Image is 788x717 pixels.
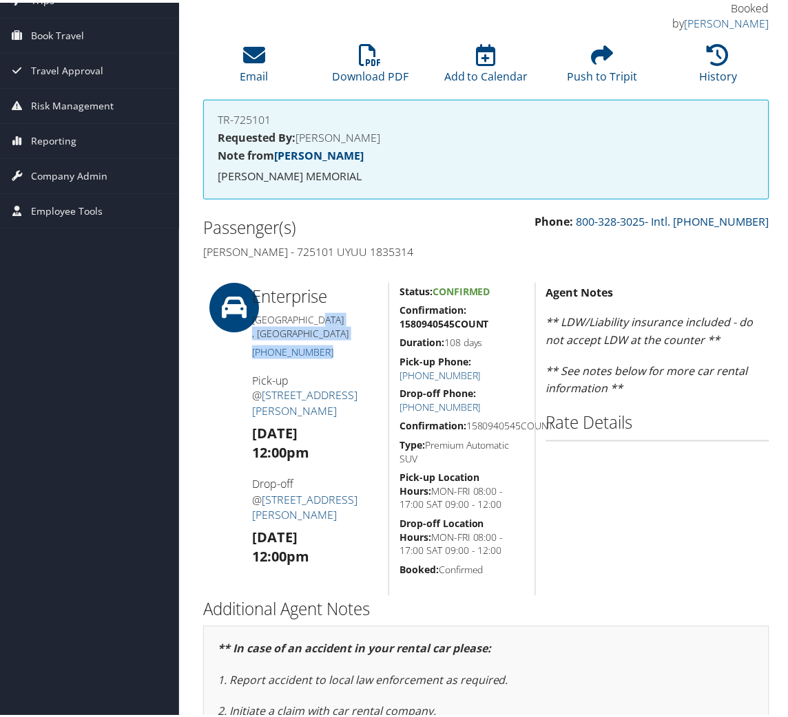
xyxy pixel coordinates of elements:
a: 800-328-3025- Intl. [PHONE_NUMBER] [577,211,769,226]
h2: Additional Agent Notes [203,595,769,619]
span: Book Travel [31,16,84,50]
span: Employee Tools [31,191,103,226]
strong: ** In case of an accident in your rental car please: [218,639,491,654]
strong: Pick-up Location Hours: [400,469,479,495]
strong: Agent Notes [546,282,614,297]
strong: Booked: [400,561,439,574]
strong: Note from [218,145,364,160]
h5: 108 days [400,333,525,347]
a: Push to Tripit [567,49,637,82]
h2: Rate Details [546,409,769,432]
em: 1. Report accident to local law enforcement as required. [218,670,508,685]
strong: Phone: [535,211,574,226]
a: [PHONE_NUMBER] [400,398,481,411]
a: [PERSON_NAME] [274,145,364,160]
h4: Drop-off @ [252,474,378,520]
strong: Drop-off Phone: [400,385,476,398]
h5: Confirmed [400,561,525,575]
h4: [PERSON_NAME] - 725101 UYUU 1835314 [203,242,476,257]
a: [PHONE_NUMBER] [400,366,481,379]
h5: 1580940545COUNT [400,417,525,431]
strong: Type: [400,436,425,449]
em: ** See notes below for more car rental information ** [546,361,748,394]
strong: 12:00pm [252,441,309,460]
p: [PERSON_NAME] MEMORIAL [218,165,755,183]
strong: Drop-off Location Hours: [400,515,484,542]
span: Reporting [31,121,76,156]
a: History [699,49,737,82]
strong: Pick-up Phone: [400,352,471,365]
strong: [DATE] [252,526,298,544]
h5: [GEOGRAPHIC_DATA] , [GEOGRAPHIC_DATA] [252,310,378,337]
h2: Enterprise [252,282,378,306]
h4: [PERSON_NAME] [218,129,755,140]
a: Add to Calendar [444,49,528,82]
h4: TR-725101 [218,111,755,122]
h4: Pick-up @ [252,370,378,416]
strong: Confirmation: [400,417,466,430]
strong: Status: [400,282,433,295]
a: Email [240,49,269,82]
h5: MON-FRI 08:00 - 17:00 SAT 09:00 - 12:00 [400,469,525,509]
span: Company Admin [31,156,107,191]
strong: Confirmation: 1580940545COUNT [400,301,489,328]
em: ** LDW/Liability insurance included - do not accept LDW at the counter ** [546,312,754,345]
strong: 12:00pm [252,545,309,564]
a: [STREET_ADDRESS][PERSON_NAME] [252,490,357,520]
strong: Duration: [400,333,444,346]
span: Risk Management [31,86,114,120]
h5: MON-FRI 08:00 - 17:00 SAT 09:00 - 12:00 [400,515,525,555]
span: Confirmed [433,282,490,295]
a: [PHONE_NUMBER] [252,343,333,356]
a: Download PDF [332,49,408,82]
strong: Requested By: [218,127,295,142]
span: Travel Approval [31,51,103,85]
em: 2. Initiate a claim with car rental company. [218,701,436,716]
h5: Premium Automatic SUV [400,436,525,463]
strong: [DATE] [252,422,298,440]
a: [STREET_ADDRESS][PERSON_NAME] [252,385,357,416]
a: [PERSON_NAME] [685,13,769,28]
h2: Passenger(s) [203,213,476,237]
